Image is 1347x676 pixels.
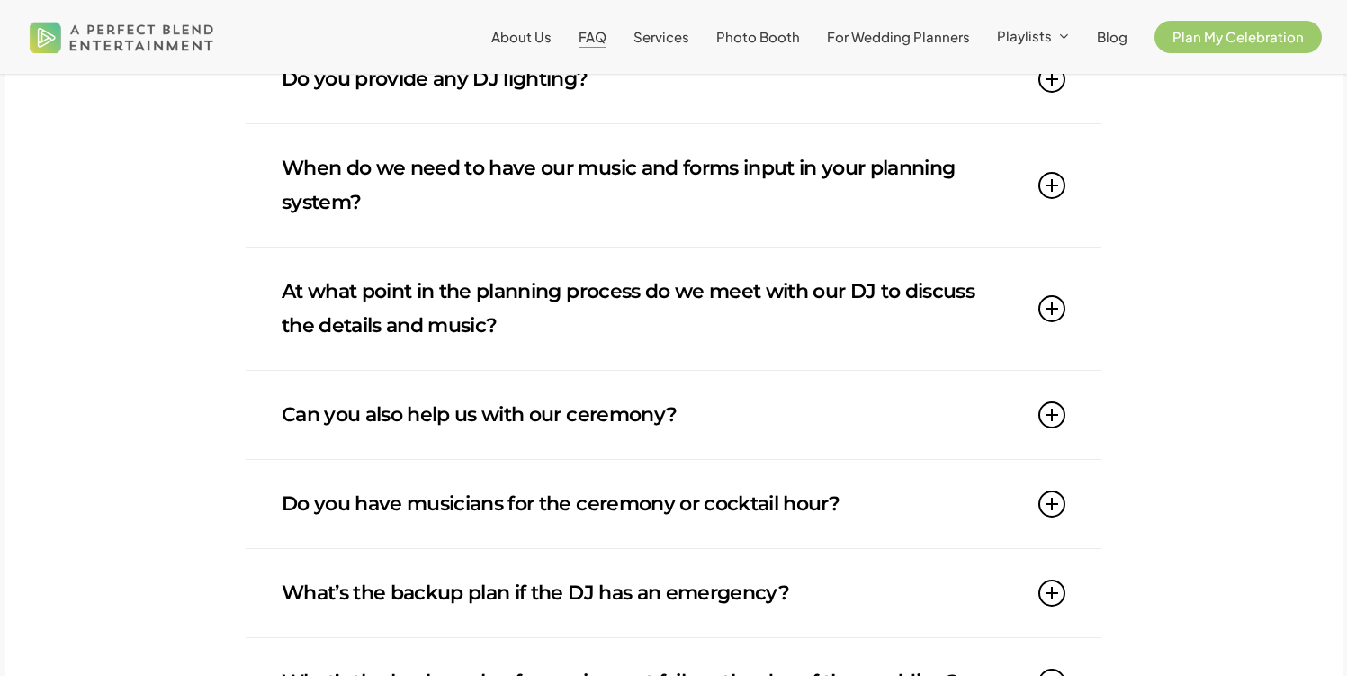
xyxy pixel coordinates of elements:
a: About Us [491,30,552,44]
span: FAQ [579,28,606,45]
a: At what point in the planning process do we meet with our DJ to discuss the details and music? [282,248,1065,370]
a: Do you provide any DJ lighting? [282,35,1065,123]
a: Plan My Celebration [1154,30,1322,44]
span: Playlists [997,27,1052,44]
a: Playlists [997,29,1070,45]
a: FAQ [579,30,606,44]
a: Services [633,30,689,44]
a: Do you have musicians for the ceremony or cocktail hour? [282,460,1065,548]
a: Blog [1097,30,1127,44]
a: For Wedding Planners [827,30,970,44]
a: What’s the backup plan if the DJ has an emergency? [282,549,1065,637]
a: Photo Booth [716,30,800,44]
span: Photo Booth [716,28,800,45]
span: Blog [1097,28,1127,45]
span: Services [633,28,689,45]
span: About Us [491,28,552,45]
a: When do we need to have our music and forms input in your planning system? [282,124,1065,247]
img: A Perfect Blend Entertainment [25,7,219,67]
span: For Wedding Planners [827,28,970,45]
a: Can you also help us with our ceremony? [282,371,1065,459]
span: Plan My Celebration [1172,28,1304,45]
